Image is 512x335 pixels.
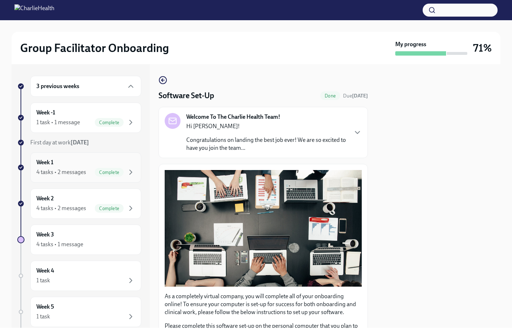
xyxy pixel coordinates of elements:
a: Week 41 task [17,261,141,291]
h6: 3 previous weeks [36,82,79,90]
h6: Week 1 [36,158,53,166]
span: Done [320,93,340,99]
p: Hi [PERSON_NAME]! [186,122,347,130]
strong: [DATE] [352,93,368,99]
span: August 19th, 2025 10:00 [343,92,368,99]
div: 4 tasks • 2 messages [36,204,86,212]
div: 3 previous weeks [30,76,141,97]
h6: Week 4 [36,267,54,275]
a: Week 24 tasks • 2 messagesComplete [17,188,141,219]
p: As a completely virtual company, you will complete all of your onboarding online! To ensure your ... [165,292,362,316]
span: Complete [95,120,124,125]
span: Complete [95,206,124,211]
div: 4 tasks • 1 message [36,240,83,248]
p: Congratulations on landing the best job ever! We are so excited to have you join the team... [186,136,347,152]
h4: Software Set-Up [159,90,214,101]
span: Due [343,93,368,99]
div: 1 task [36,313,50,321]
button: Zoom image [165,170,362,287]
h3: 71% [473,42,492,55]
h6: Week 2 [36,195,54,203]
img: CharlieHealth [14,4,54,16]
h6: Week 5 [36,303,54,311]
div: 1 task • 1 message [36,118,80,126]
div: 1 task [36,277,50,284]
a: Week 51 task [17,297,141,327]
strong: My progress [395,40,426,48]
strong: Welcome To The Charlie Health Team! [186,113,280,121]
a: Week 34 tasks • 1 message [17,225,141,255]
span: First day at work [30,139,89,146]
strong: [DATE] [71,139,89,146]
h6: Week 3 [36,231,54,239]
span: Complete [95,170,124,175]
h6: Week -1 [36,109,55,117]
a: Week -11 task • 1 messageComplete [17,103,141,133]
h2: Group Facilitator Onboarding [20,41,169,55]
a: First day at work[DATE] [17,139,141,147]
div: 4 tasks • 2 messages [36,168,86,176]
a: Week 14 tasks • 2 messagesComplete [17,152,141,183]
